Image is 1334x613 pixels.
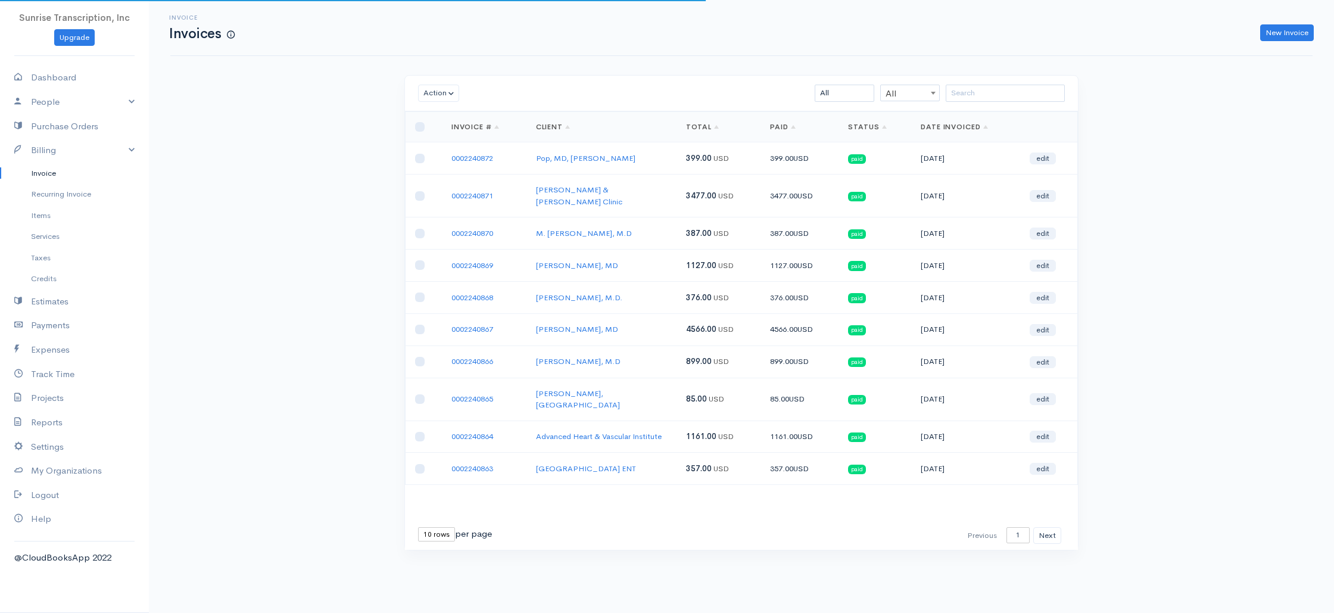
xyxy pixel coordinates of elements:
a: edit [1030,190,1056,202]
td: 399.00 [760,142,839,175]
a: New Invoice [1260,24,1314,42]
span: 357.00 [686,463,712,474]
span: paid [848,154,866,164]
span: 399.00 [686,153,712,163]
span: USD [789,394,805,404]
td: 899.00 [760,346,839,378]
span: USD [797,431,813,441]
td: [DATE] [911,250,1020,282]
a: edit [1030,431,1056,443]
a: edit [1030,324,1056,336]
a: 0002240863 [451,463,493,474]
span: paid [848,357,866,367]
a: [PERSON_NAME], [GEOGRAPHIC_DATA] [536,388,620,410]
a: [GEOGRAPHIC_DATA] ENT [536,463,636,474]
td: [DATE] [911,142,1020,175]
input: Search [946,85,1065,102]
span: USD [793,228,809,238]
td: [DATE] [911,217,1020,250]
a: edit [1030,393,1056,405]
a: Status [848,122,887,132]
span: USD [718,260,734,270]
span: paid [848,465,866,474]
a: 0002240864 [451,431,493,441]
span: USD [718,431,734,441]
td: [DATE] [911,346,1020,378]
a: 0002240872 [451,153,493,163]
a: 0002240871 [451,191,493,201]
a: edit [1030,228,1056,239]
a: edit [1030,356,1056,368]
span: USD [797,260,813,270]
td: 387.00 [760,217,839,250]
a: 0002240865 [451,394,493,404]
a: M. [PERSON_NAME], M.D [536,228,632,238]
a: [PERSON_NAME], MD [536,260,618,270]
div: per page [418,527,492,542]
span: 3477.00 [686,191,716,201]
span: USD [793,153,809,163]
td: 4566.00 [760,313,839,346]
span: Sunrise Transcription, Inc [19,12,130,23]
span: paid [848,229,866,239]
span: USD [713,293,729,303]
span: paid [848,192,866,201]
h1: Invoices [169,26,235,41]
td: 3477.00 [760,175,839,217]
h6: Invoice [169,14,235,21]
a: [PERSON_NAME] & [PERSON_NAME] Clinic [536,185,622,207]
span: paid [848,395,866,404]
a: Paid [770,122,796,132]
a: Invoice # [451,122,500,132]
td: [DATE] [911,175,1020,217]
span: USD [793,356,809,366]
span: USD [718,191,734,201]
td: 85.00 [760,378,839,421]
a: Upgrade [54,29,95,46]
span: USD [713,356,729,366]
span: How to create your first Invoice? [227,30,235,40]
span: 899.00 [686,356,712,366]
span: 376.00 [686,293,712,303]
td: 357.00 [760,453,839,485]
a: Total [686,122,719,132]
td: [DATE] [911,281,1020,313]
td: 1161.00 [760,421,839,453]
a: edit [1030,463,1056,475]
a: Date Invoiced [921,122,988,132]
span: 85.00 [686,394,707,404]
a: edit [1030,260,1056,272]
div: @CloudBooksApp 2022 [14,551,135,565]
a: [PERSON_NAME], MD [536,324,618,334]
span: All [881,85,939,102]
span: USD [713,228,729,238]
span: USD [709,394,724,404]
span: 4566.00 [686,324,716,334]
td: 1127.00 [760,250,839,282]
span: USD [713,463,729,474]
a: Advanced Heart & Vascular Institute [536,431,662,441]
span: USD [797,324,813,334]
td: [DATE] [911,421,1020,453]
a: Pop, MD, [PERSON_NAME] [536,153,635,163]
a: edit [1030,292,1056,304]
button: Action [418,85,459,102]
span: 1127.00 [686,260,716,270]
a: 0002240866 [451,356,493,366]
td: [DATE] [911,378,1020,421]
a: 0002240867 [451,324,493,334]
span: paid [848,293,866,303]
a: [PERSON_NAME], M.D [536,356,621,366]
a: 0002240869 [451,260,493,270]
a: 0002240868 [451,293,493,303]
span: All [880,85,940,101]
span: paid [848,432,866,442]
span: paid [848,261,866,270]
span: 1161.00 [686,431,716,441]
button: Next [1033,527,1061,544]
span: 387.00 [686,228,712,238]
span: USD [793,463,809,474]
span: USD [718,324,734,334]
td: 376.00 [760,281,839,313]
td: [DATE] [911,453,1020,485]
